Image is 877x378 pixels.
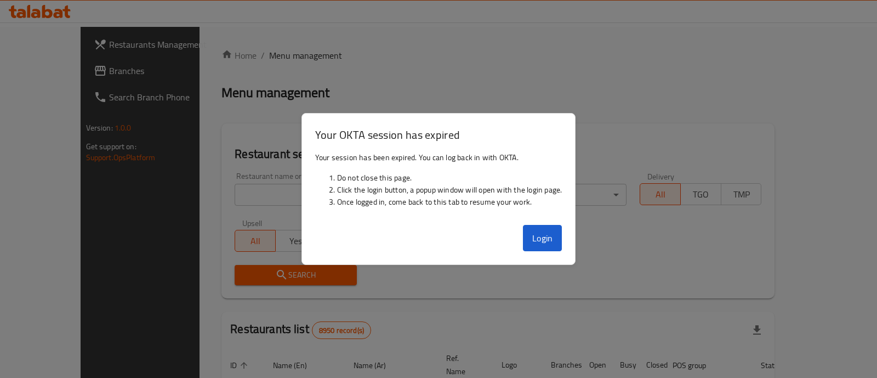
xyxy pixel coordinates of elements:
div: Your session has been expired. You can log back in with OKTA. [302,147,576,221]
button: Login [523,225,562,251]
h3: Your OKTA session has expired [315,127,562,143]
li: Do not close this page. [337,172,562,184]
li: Click the login button, a popup window will open with the login page. [337,184,562,196]
li: Once logged in, come back to this tab to resume your work. [337,196,562,208]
